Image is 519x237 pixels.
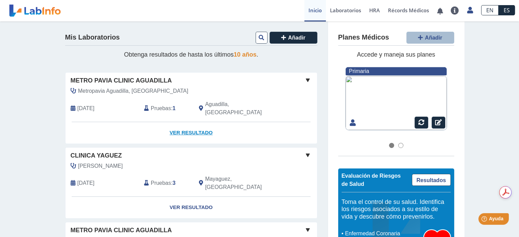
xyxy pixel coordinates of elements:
b: 3 [173,180,176,186]
a: Ver Resultado [66,197,317,218]
span: Evaluación de Riesgos de Salud [342,173,401,187]
span: Mayaguez, PR [205,175,280,191]
a: Ver Resultado [66,122,317,144]
span: Obtenga resultados de hasta los últimos . [124,51,258,58]
span: Badillo Torres, David [78,162,123,170]
span: Primaria [349,68,369,74]
span: Metro Pavia Clinic Aguadilla [71,76,172,85]
span: Clinica Yaguez [71,151,122,160]
iframe: Help widget launcher [458,210,511,229]
h5: Toma el control de su salud. Identifica los riesgos asociados a su estilo de vida y descubre cómo... [342,198,451,221]
span: Pruebas [151,179,171,187]
span: Añadir [425,35,442,41]
b: 1 [173,105,176,111]
button: Añadir [406,32,454,44]
span: Añadir [288,35,305,41]
a: EN [481,5,499,15]
span: 10 años [234,51,257,58]
a: Resultados [412,174,451,186]
span: Accede y maneja sus planes [357,51,435,58]
span: Metropavia Aguadilla, Laborato [78,87,188,95]
span: 2025-09-17 [77,104,95,113]
div: : [139,175,194,191]
h4: Mis Laboratorios [65,33,120,42]
span: 2024-02-23 [77,179,95,187]
span: Pruebas [151,104,171,113]
h4: Planes Médicos [338,33,389,42]
span: Aguadilla, PR [205,100,280,117]
span: Metro Pavia Clinic Aguadilla [71,226,172,235]
span: HRA [369,7,380,14]
div: : [139,100,194,117]
button: Añadir [270,32,317,44]
a: ES [499,5,515,15]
